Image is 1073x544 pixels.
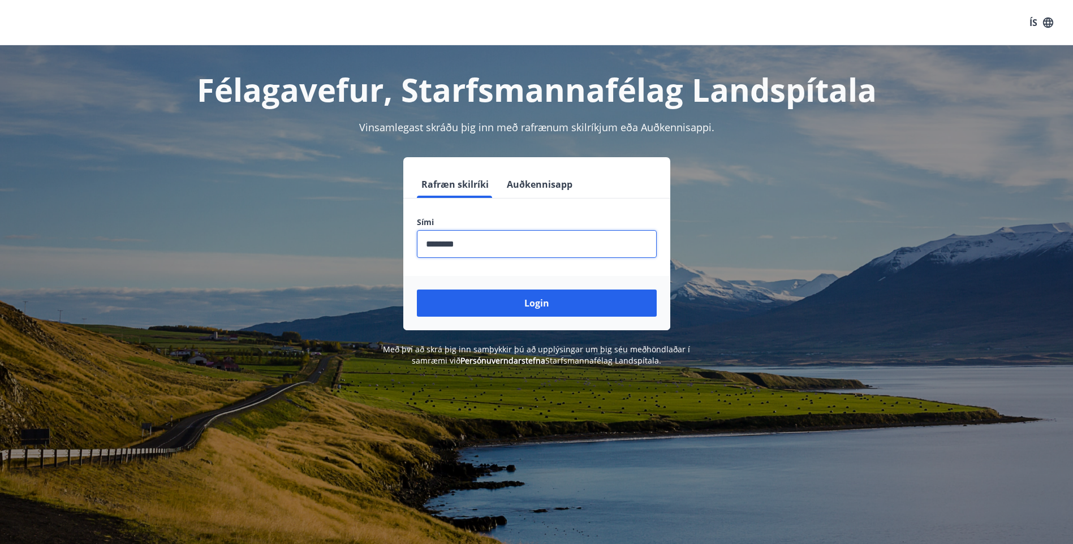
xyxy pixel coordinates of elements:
[1023,12,1059,33] button: ÍS
[417,171,493,198] button: Rafræn skilríki
[143,68,930,111] h1: Félagavefur, Starfsmannafélag Landspítala
[417,290,657,317] button: Login
[359,120,714,134] span: Vinsamlegast skráðu þig inn með rafrænum skilríkjum eða Auðkennisappi.
[502,171,577,198] button: Auðkennisapp
[460,355,545,366] a: Persónuverndarstefna
[417,217,657,228] label: Sími
[383,344,690,366] span: Með því að skrá þig inn samþykkir þú að upplýsingar um þig séu meðhöndlaðar í samræmi við Starfsm...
